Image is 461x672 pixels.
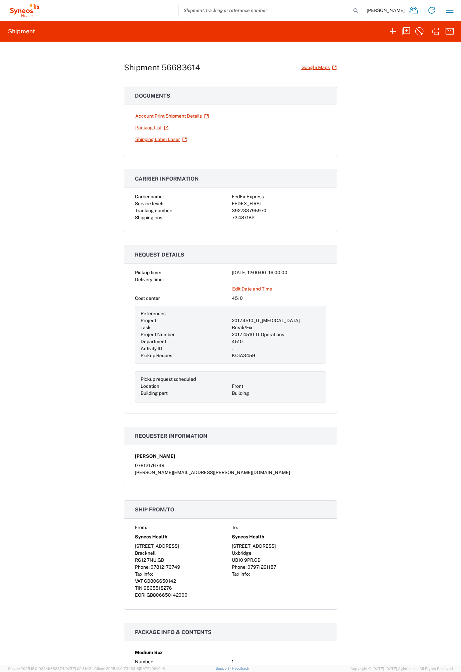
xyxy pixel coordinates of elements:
[94,667,165,671] span: Client: 2025.18.0-7346316
[135,134,187,145] a: Shipping Label Laser
[135,571,153,577] span: Tax info:
[232,200,326,207] div: FEDEX_FIRST
[232,193,326,200] div: FedEx Express
[232,276,326,283] div: -
[135,194,164,199] span: Carrier name:
[232,533,264,540] span: Syneos Health
[135,659,153,664] span: Number:
[232,550,251,556] span: Uxbridge
[135,252,184,258] span: Request details
[232,338,320,345] div: 4510
[232,331,320,338] div: 2017 4510-IT Operations
[124,63,200,72] h1: Shipment 56683614
[232,525,238,530] span: To:
[135,462,326,469] div: 07812176749
[8,27,35,35] h2: Shipment
[232,557,253,563] span: UB10 9PR
[135,543,229,550] div: [STREET_ADDRESS]
[247,564,276,570] span: 07971261187
[254,557,260,563] span: GB
[141,345,229,352] div: Activity ID
[141,311,166,316] span: References
[232,571,250,577] span: Tax info:
[135,453,175,460] span: [PERSON_NAME]
[179,4,351,17] input: Shipment, tracking or reference number
[64,667,91,671] span: [DATE] 09:51:42
[350,666,453,672] span: Copyright © [DATE]-[DATE] Agistix Inc., All Rights Reserved
[141,383,159,389] span: Location
[232,383,243,389] span: Front
[141,390,168,396] span: Building part
[135,649,163,656] span: Medium Box
[232,317,320,324] div: 2017.4510_IT_[MEDICAL_DATA]
[135,215,164,220] span: Shipping cost
[135,110,209,122] a: Account Print Shipment Details
[135,564,150,570] span: Phone:
[135,93,170,99] span: Documents
[232,352,320,359] div: KOIA3459
[8,667,91,671] span: Server: 2025.18.0-9334b682874
[135,629,212,635] span: Package info & contents
[135,585,143,591] span: TIN
[232,345,320,352] div: .
[135,469,326,476] div: [PERSON_NAME][EMAIL_ADDRESS][PERSON_NAME][DOMAIN_NAME]
[135,592,146,598] span: EORI
[301,62,337,73] a: Google Maps
[141,376,196,382] span: Pickup request scheduled
[135,433,208,439] span: Requester information
[232,666,249,670] a: Feedback
[232,295,326,302] div: 4510
[151,564,180,570] span: 07812176749
[232,269,326,276] div: [DATE] 12:00:00 - 16:00:00
[147,592,188,598] span: GB806650142000
[135,533,167,540] span: Syneos Health
[158,557,164,563] span: GB
[232,324,320,331] div: Break/Fix
[135,270,161,275] span: Pickup time:
[135,506,174,513] span: Ship from/to
[144,585,172,591] span: 9865518276
[232,207,326,214] div: 392733795970
[135,277,164,282] span: Delivery time:
[141,317,229,324] div: Project
[367,7,405,13] span: [PERSON_NAME]
[232,390,249,396] span: Building
[232,658,326,665] div: 1
[135,578,143,584] span: VAT
[232,543,326,550] div: [STREET_ADDRESS]
[141,324,229,331] div: Task
[135,557,157,563] span: RG12 7NU
[135,208,172,213] span: Tracking number:
[135,550,156,556] span: Bracknell
[139,667,165,671] span: [DATE] 08:10:16
[141,338,229,345] div: Department
[232,564,246,570] span: Phone:
[144,578,176,584] span: GB806650142
[253,557,254,563] span: ,
[216,666,232,670] a: Support
[135,201,163,206] span: Service level:
[232,283,272,295] a: Edit Date and Time
[141,331,229,338] div: Project Number
[141,352,229,359] div: Pickup Request
[135,122,169,134] a: Packing List
[232,214,326,221] div: 72.48 GBP
[157,557,158,563] span: ,
[135,176,199,182] span: Carrier information
[135,525,147,530] span: From:
[135,296,160,301] span: Cost center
